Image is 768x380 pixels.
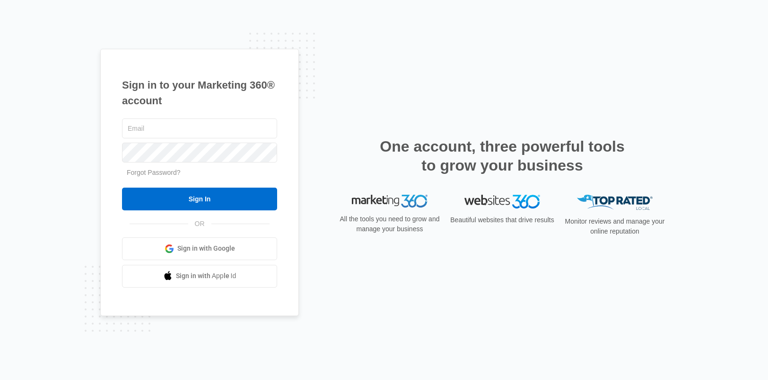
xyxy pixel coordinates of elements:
[577,195,653,210] img: Top Rated Local
[122,265,277,288] a: Sign in with Apple Id
[352,195,428,208] img: Marketing 360
[337,214,443,234] p: All the tools you need to grow and manage your business
[464,195,540,208] img: Websites 360
[177,244,235,253] span: Sign in with Google
[449,215,555,225] p: Beautiful websites that drive results
[377,137,628,175] h2: One account, three powerful tools to grow your business
[127,169,181,176] a: Forgot Password?
[188,219,211,229] span: OR
[122,118,277,138] input: Email
[176,271,236,281] span: Sign in with Apple Id
[122,77,277,109] h1: Sign in to your Marketing 360® account
[122,237,277,260] a: Sign in with Google
[562,217,668,236] p: Monitor reviews and manage your online reputation
[122,188,277,210] input: Sign In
